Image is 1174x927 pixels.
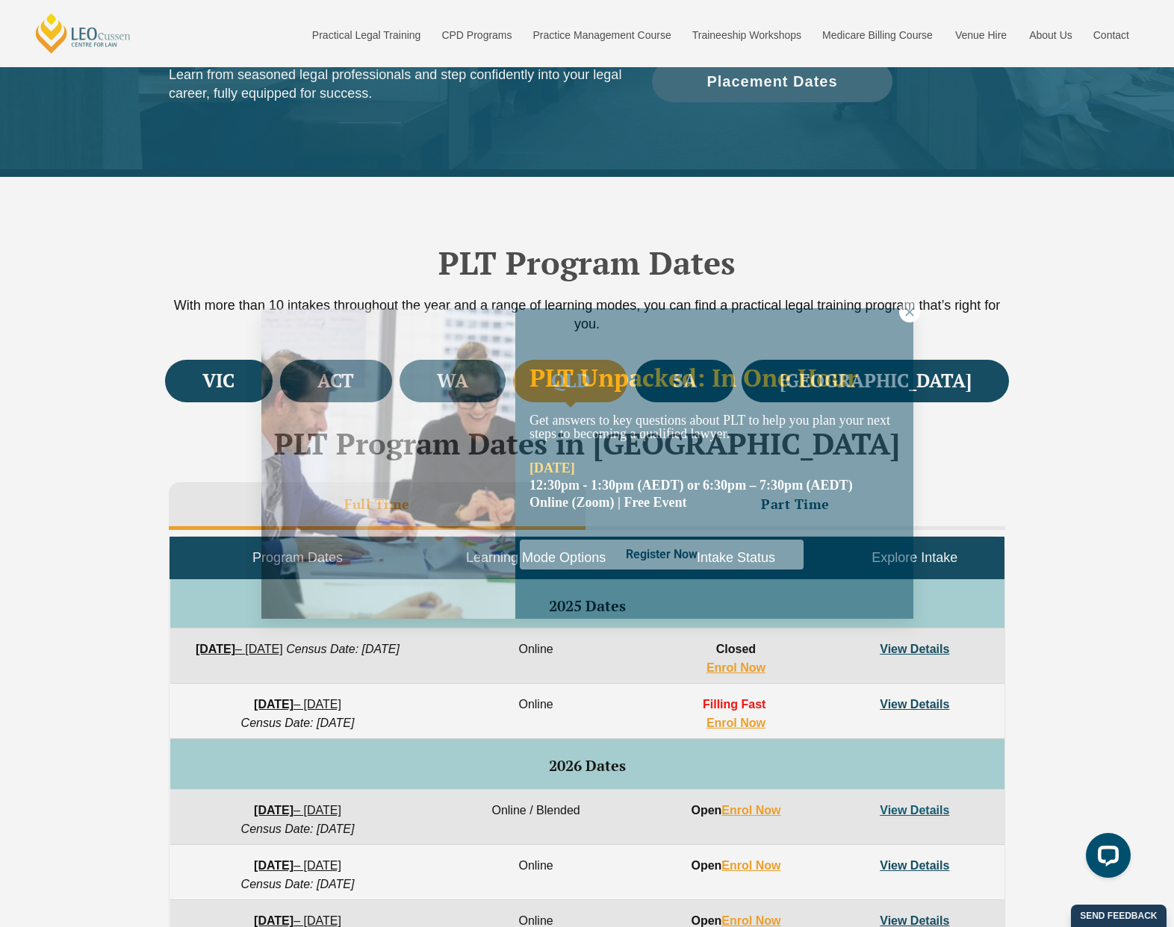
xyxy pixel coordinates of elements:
[1074,827,1137,890] iframe: LiveChat chat widget
[520,540,804,569] button: Register Now
[899,302,920,322] button: Close
[529,413,890,441] span: Get answers to key questions about PLT to help you plan your next steps to becoming a qualified l...
[529,495,687,510] span: Online (Zoom) | Free Event
[261,308,515,619] img: Woman in yellow blouse holding folders looking to the right and smiling
[529,361,857,393] span: PLT Unpacked: In One Hour
[529,478,853,493] strong: 12:30pm - 1:30pm (AEDT) or 6:30pm – 7:30pm (AEDT)
[529,461,575,475] strong: [DATE]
